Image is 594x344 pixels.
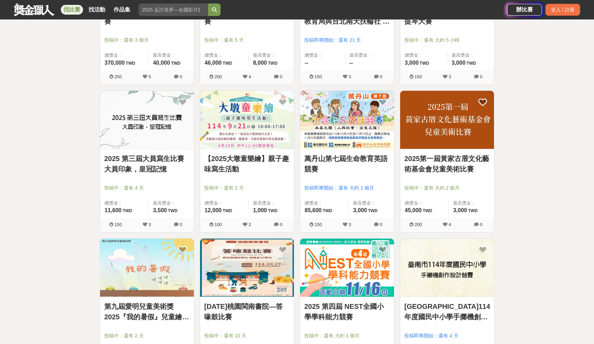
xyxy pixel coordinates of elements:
span: 3,000 [453,207,467,213]
span: TWD [468,208,478,213]
span: 3 [448,74,451,79]
span: TWD [126,61,135,66]
span: 3 [348,222,351,227]
a: Cover Image [200,239,294,297]
span: 總獎金： [305,200,344,207]
span: 總獎金： [205,200,244,207]
span: 最高獎金： [453,200,490,207]
span: 總獎金： [105,52,144,59]
span: 0 [280,222,282,227]
span: 3,000 [405,60,419,66]
span: 最高獎金： [253,200,290,207]
span: 200 [214,74,222,79]
img: Cover Image [400,239,494,297]
span: 投稿中：還有 2 天 [104,332,190,339]
span: 150 [414,74,422,79]
span: TWD [420,61,429,66]
a: [GEOGRAPHIC_DATA]114年度國民中小學手擲機創作設計競賽 [404,301,490,322]
span: TWD [467,61,476,66]
a: [DATE]桃園閩南書院—答喙鼓比賽 [204,301,290,322]
img: Cover Image [300,239,394,297]
span: 0 [380,74,382,79]
span: 投稿中：還有 4 天 [104,184,190,192]
span: 250 [114,74,122,79]
span: -- [305,60,308,66]
span: 最高獎金： [349,52,390,59]
span: 最高獎金： [452,52,490,59]
span: TWD [368,208,378,213]
span: 投稿中：還有 10 天 [204,332,290,339]
span: 150 [314,222,322,227]
span: 4 [248,74,251,79]
a: 萬丹山第七屆生命教育英語競賽 [304,153,390,174]
span: 40,000 [153,60,170,66]
a: Cover Image [300,239,394,297]
span: 8,000 [253,60,267,66]
span: 最高獎金： [353,200,390,207]
span: 投稿中：還有 大約 1 個月 [304,332,390,339]
img: Cover Image [300,91,394,149]
span: TWD [168,208,178,213]
img: Cover Image [100,239,194,297]
a: Cover Image [400,239,494,297]
span: 投稿中：還有 5 天 [204,37,290,44]
span: 370,000 [105,60,125,66]
a: 2025第一屆黃家古厝文化藝術基金會兒童美術比賽 [404,153,490,174]
a: 找比賽 [61,5,83,15]
span: 總獎金： [205,52,244,59]
span: TWD [323,208,332,213]
span: 1,000 [253,207,267,213]
span: 2 [248,222,251,227]
div: 登入 / 註冊 [545,4,580,16]
span: 4 [448,222,451,227]
span: 3,500 [153,207,167,213]
span: -- [349,60,353,66]
span: 3,000 [452,60,465,66]
span: 0 [480,222,482,227]
span: 0 [180,222,182,227]
span: 總獎金： [305,52,341,59]
span: TWD [223,208,232,213]
img: Cover Image [200,239,294,297]
a: 第九屆愛明兒童美術獎 2025『我的暑假』兒童繪畫比賽 [104,301,190,322]
span: 最高獎金： [253,52,290,59]
span: 0 [380,222,382,227]
a: 作品集 [111,5,133,15]
a: 【2025大墩童樂繪】親子趣味寫生活動 [204,153,290,174]
span: 150 [314,74,322,79]
span: 投稿即將開始：還有 大約 1 個月 [304,184,390,192]
span: TWD [223,61,232,66]
span: 0 [180,74,182,79]
span: 投稿即將開始：還有 21 天 [304,37,390,44]
span: 5 [148,74,151,79]
span: 3,000 [353,207,367,213]
span: 總獎金： [405,200,444,207]
span: 最高獎金： [153,52,190,59]
span: 0 [280,74,282,79]
span: 投稿中：還有 1 天 [204,184,290,192]
img: Cover Image [400,91,494,149]
a: 找活動 [86,5,108,15]
span: TWD [423,208,432,213]
span: 最高獎金： [153,200,190,207]
span: 150 [114,222,122,227]
span: 85,600 [305,207,322,213]
a: 辦比賽 [507,4,542,16]
span: TWD [123,208,132,213]
span: 總獎金： [105,200,144,207]
span: TWD [268,61,278,66]
span: 200 [414,222,422,227]
img: Cover Image [200,91,294,149]
span: 總獎金： [405,52,443,59]
span: 100 [214,222,222,227]
span: 投稿即將開始：還有 4 天 [404,332,490,339]
span: 3 [148,222,151,227]
span: TWD [268,208,278,213]
span: 11,600 [105,207,122,213]
span: 12,000 [205,207,222,213]
span: TWD [171,61,180,66]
